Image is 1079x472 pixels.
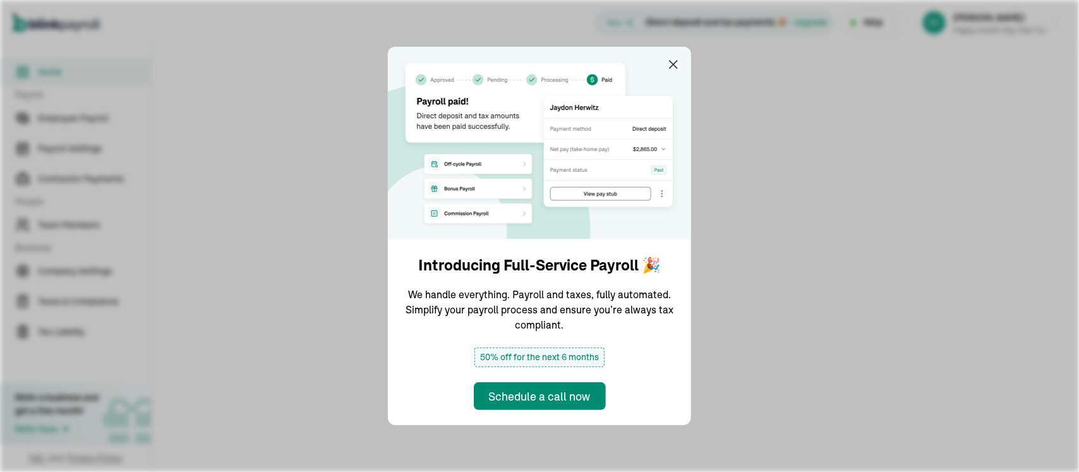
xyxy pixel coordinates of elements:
div: Schedule a call now [489,388,591,405]
img: announcement [388,47,691,239]
button: Schedule a call now [474,382,606,410]
span: 50% off for the next 6 months [474,348,605,367]
p: We handle everything. Payroll and taxes, fully automated. Simplify your payroll process and ensur... [403,287,676,332]
h1: Introducing Full-Service Payroll 🎉 [418,254,661,277]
